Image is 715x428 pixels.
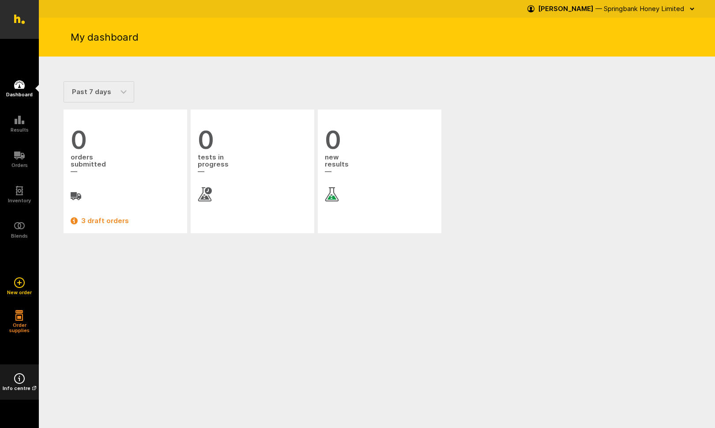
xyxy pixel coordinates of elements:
h5: Blends [11,233,28,239]
button: [PERSON_NAME] — Springbank Honey Limited [527,2,697,16]
span: tests in progress [198,153,307,177]
h5: Inventory [8,198,31,203]
h1: My dashboard [71,30,139,44]
h5: Results [11,127,29,133]
h5: New order [7,290,32,295]
h5: Info centre [3,386,36,391]
a: 0 orderssubmitted [71,127,180,201]
a: 0 newresults [325,127,434,201]
h5: Dashboard [6,92,33,97]
span: orders submitted [71,153,180,177]
span: — Springbank Honey Limited [595,4,684,13]
span: 0 [198,127,307,153]
h5: Orders [11,163,28,168]
a: 0 tests inprogress [198,127,307,201]
span: 0 [325,127,434,153]
a: 3 draft orders [71,216,180,226]
strong: [PERSON_NAME] [538,4,594,13]
h5: Order supplies [6,322,33,333]
span: new results [325,153,434,177]
span: 0 [71,127,180,153]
